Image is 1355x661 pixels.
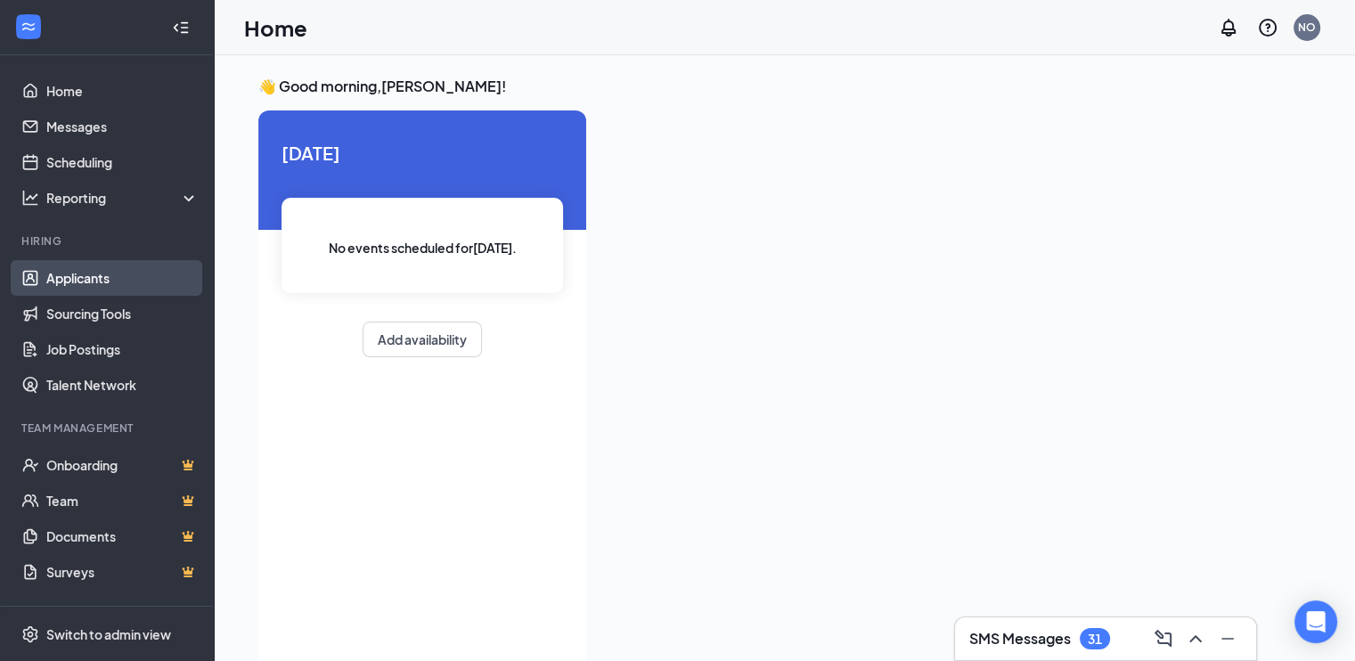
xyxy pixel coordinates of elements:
h3: SMS Messages [969,629,1071,649]
button: Add availability [363,322,482,357]
svg: QuestionInfo [1257,17,1278,38]
div: Team Management [21,420,195,436]
a: Job Postings [46,331,199,367]
a: Home [46,73,199,109]
svg: Notifications [1218,17,1239,38]
button: ComposeMessage [1149,624,1178,653]
a: Sourcing Tools [46,296,199,331]
button: Minimize [1213,624,1242,653]
svg: Analysis [21,189,39,207]
svg: ComposeMessage [1153,628,1174,649]
a: Talent Network [46,367,199,403]
div: Open Intercom Messenger [1294,600,1337,643]
svg: WorkstreamLogo [20,18,37,36]
span: No events scheduled for [DATE] . [329,238,517,257]
svg: Settings [21,625,39,643]
h1: Home [244,12,307,43]
a: SurveysCrown [46,554,199,590]
div: Hiring [21,233,195,249]
a: Scheduling [46,144,199,180]
a: Messages [46,109,199,144]
div: Switch to admin view [46,625,171,643]
a: DocumentsCrown [46,518,199,554]
svg: Minimize [1217,628,1238,649]
div: Reporting [46,189,200,207]
div: 31 [1088,632,1102,647]
button: ChevronUp [1181,624,1210,653]
h3: 👋 Good morning, [PERSON_NAME] ! [258,77,1310,96]
svg: Collapse [172,19,190,37]
a: OnboardingCrown [46,447,199,483]
svg: ChevronUp [1185,628,1206,649]
a: TeamCrown [46,483,199,518]
div: NO [1298,20,1316,35]
span: [DATE] [282,139,563,167]
a: Applicants [46,260,199,296]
